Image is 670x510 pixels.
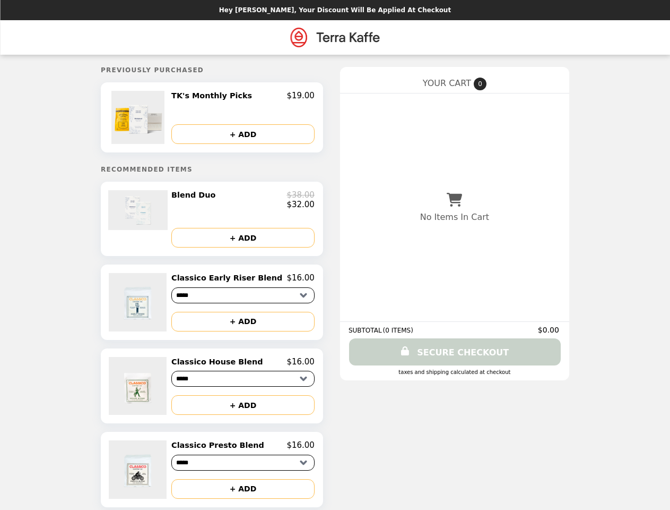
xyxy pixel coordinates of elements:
[171,479,315,499] button: + ADD
[171,190,220,200] h2: Blend Duo
[286,190,315,200] p: $38.00
[171,357,267,367] h2: Classico House Blend
[286,91,315,100] p: $19.00
[286,357,315,367] p: $16.00
[171,287,315,303] select: Select a product variant
[219,6,451,14] p: Hey [PERSON_NAME], your discount will be applied at checkout
[349,327,383,334] span: SUBTOTAL
[474,78,486,90] span: 0
[171,371,315,387] select: Select a product variant
[286,440,315,450] p: $16.00
[171,455,315,471] select: Select a product variant
[423,78,471,88] span: YOUR CART
[109,273,169,331] img: Classico Early Riser Blend
[171,440,268,450] h2: Classico Presto Blend
[420,212,489,222] p: No Items In Cart
[171,395,315,415] button: + ADD
[111,91,167,144] img: TK's Monthly Picks
[538,326,561,334] span: $0.00
[171,228,315,248] button: + ADD
[171,273,286,283] h2: Classico Early Riser Blend
[383,327,413,334] span: ( 0 ITEMS )
[171,91,256,100] h2: TK's Monthly Picks
[171,312,315,331] button: + ADD
[286,273,315,283] p: $16.00
[291,27,380,48] img: Brand Logo
[109,357,169,415] img: Classico House Blend
[108,190,170,230] img: Blend Duo
[101,166,323,173] h5: Recommended Items
[101,66,323,74] h5: Previously Purchased
[286,200,315,209] p: $32.00
[171,124,315,144] button: + ADD
[349,369,561,375] div: Taxes and Shipping calculated at checkout
[109,440,169,498] img: Classico Presto Blend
